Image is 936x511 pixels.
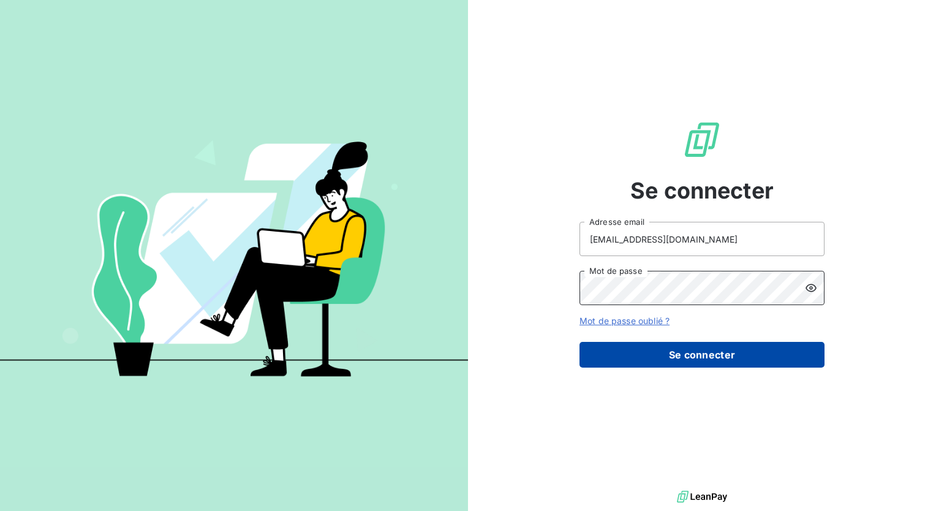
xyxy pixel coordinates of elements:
a: Mot de passe oublié ? [579,316,670,326]
span: Se connecter [630,174,774,207]
input: placeholder [579,222,825,256]
button: Se connecter [579,342,825,368]
img: logo [677,488,727,506]
img: Logo LeanPay [682,120,722,159]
